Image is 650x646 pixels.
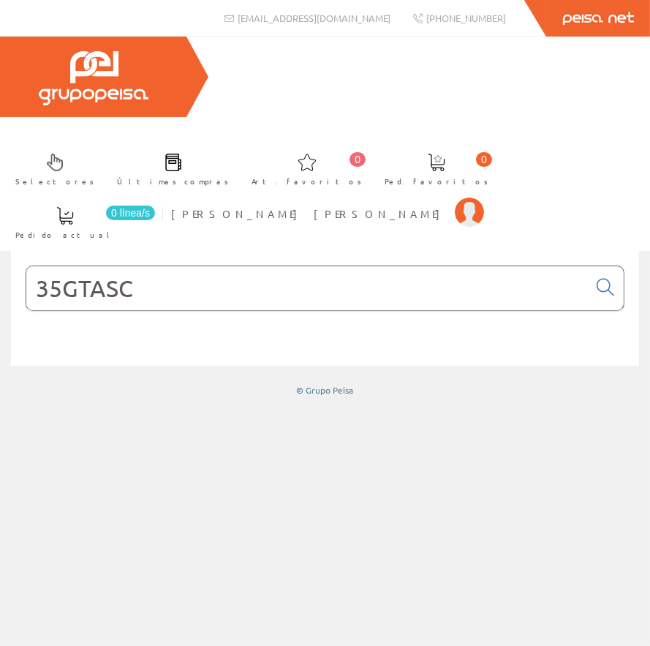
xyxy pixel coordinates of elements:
[349,152,366,167] span: 0
[426,12,506,24] span: [PHONE_NUMBER]
[385,174,488,189] span: Ped. favoritos
[15,228,115,242] span: Pedido actual
[39,51,148,105] img: Grupo Peisa
[117,174,229,189] span: Últimas compras
[238,12,390,24] span: [EMAIL_ADDRESS][DOMAIN_NAME]
[26,266,588,310] input: Buscar...
[106,206,155,220] span: 0 línea/s
[1,195,159,248] a: 0 línea/s Pedido actual
[15,174,94,189] span: Selectores
[171,206,447,221] span: [PERSON_NAME] [PERSON_NAME]
[102,141,236,195] a: Últimas compras
[171,195,484,209] a: [PERSON_NAME] [PERSON_NAME]
[252,174,362,189] span: Art. favoritos
[11,384,639,397] div: © Grupo Peisa
[476,152,492,167] span: 0
[1,141,102,195] a: Selectores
